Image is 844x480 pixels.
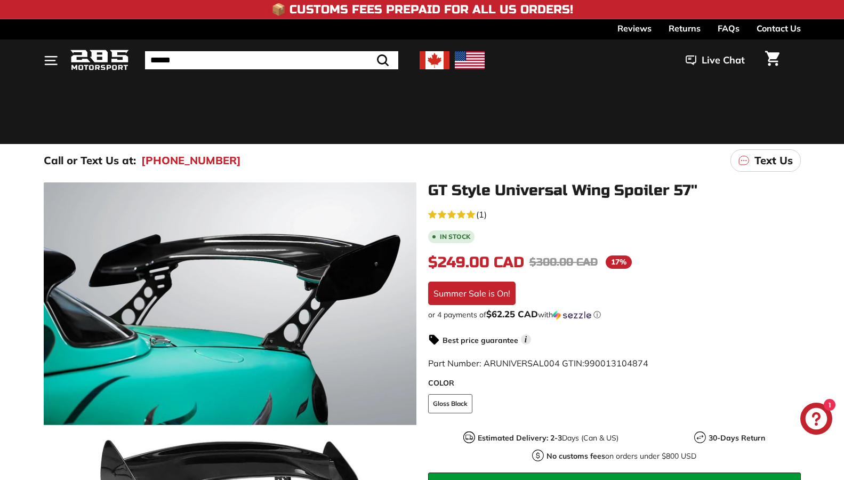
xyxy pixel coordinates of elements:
div: or 4 payments of with [428,309,801,320]
h1: GT Style Universal Wing Spoiler 57'' [428,182,801,199]
strong: 30-Days Return [709,433,765,443]
span: $300.00 CAD [529,255,598,269]
a: FAQs [718,19,739,37]
img: Sezzle [553,310,591,320]
a: Contact Us [757,19,801,37]
a: Returns [669,19,701,37]
span: 17% [606,255,632,269]
div: Summer Sale is On! [428,282,516,305]
b: In stock [440,234,470,240]
p: Days (Can & US) [478,433,618,444]
p: on orders under $800 USD [546,451,696,462]
strong: No customs fees [546,451,605,461]
span: i [521,334,531,345]
a: Reviews [617,19,652,37]
span: (1) [476,208,487,221]
inbox-online-store-chat: Shopify online store chat [797,403,835,437]
span: Live Chat [702,53,745,67]
span: 990013104874 [584,358,648,369]
a: Cart [759,42,786,78]
p: Text Us [754,153,793,169]
button: Live Chat [672,47,759,74]
a: Text Us [730,149,801,172]
span: $249.00 CAD [428,253,524,271]
a: [PHONE_NUMBER] [141,153,241,169]
h4: 📦 Customs Fees Prepaid for All US Orders! [271,3,573,16]
strong: Best price guarantee [443,335,518,345]
a: 5.0 rating (1 votes) [428,207,801,221]
p: Call or Text Us at: [44,153,136,169]
span: Part Number: ARUNIVERSAL004 GTIN: [428,358,648,369]
label: COLOR [428,378,801,389]
input: Search [145,51,398,69]
img: Logo_285_Motorsport_areodynamics_components [70,48,129,73]
strong: Estimated Delivery: 2-3 [478,433,562,443]
span: $62.25 CAD [486,308,538,319]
